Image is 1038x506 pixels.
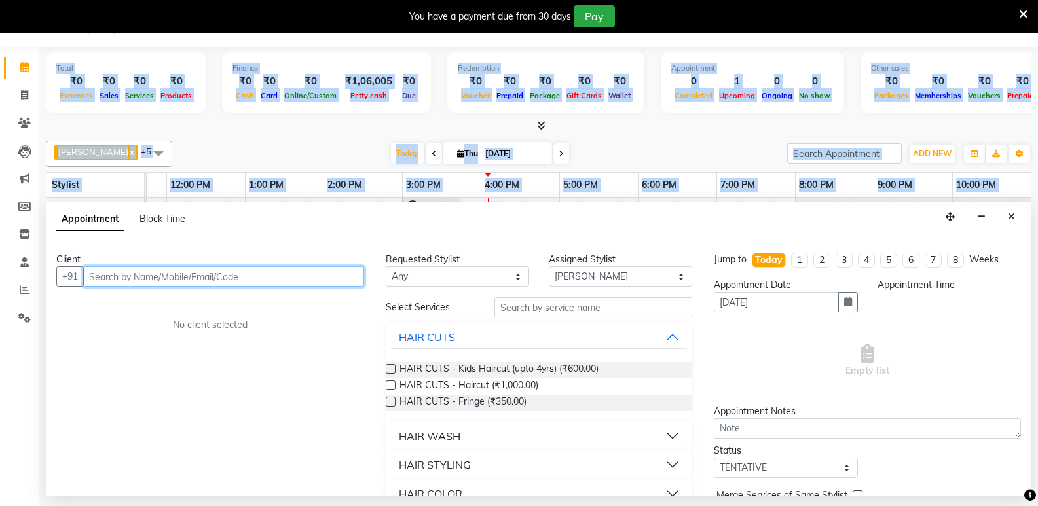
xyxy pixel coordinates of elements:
[391,453,688,477] button: HAIR STYLING
[376,300,485,314] div: Select Services
[56,253,364,266] div: Client
[157,91,195,100] span: Products
[574,5,615,27] button: Pay
[947,253,964,268] li: 8
[246,175,287,194] a: 1:00 PM
[965,91,1004,100] span: Vouchers
[391,482,688,505] button: HAIR COLOR
[399,395,527,411] span: HAIR CUTS - Fringe (₹350.00)
[716,488,847,505] span: Merge Services of Same Stylist
[88,318,333,332] div: No client selected
[549,253,692,266] div: Assigned Stylist
[122,91,157,100] span: Services
[563,91,605,100] span: Gift Cards
[755,253,783,267] div: Today
[791,253,808,268] li: 1
[716,91,758,100] span: Upcoming
[796,74,834,89] div: 0
[347,91,390,100] span: Petty cash
[787,143,902,164] input: Search Appointment
[399,457,471,473] div: HAIR STYLING
[639,175,680,194] a: 6:00 PM
[969,253,999,266] div: Weeks
[58,147,128,157] span: [PERSON_NAME]
[836,253,853,268] li: 3
[912,91,965,100] span: Memberships
[714,278,857,292] div: Appointment Date
[232,91,257,100] span: Cash
[965,74,1004,89] div: ₹0
[83,266,364,287] input: Search by Name/Mobile/Email/Code
[399,362,599,378] span: HAIR CUTS - Kids Haircut (upto 4yrs) (₹600.00)
[1002,207,1021,227] button: Close
[493,74,527,89] div: ₹0
[758,74,796,89] div: 0
[671,74,716,89] div: 0
[796,175,837,194] a: 8:00 PM
[758,91,796,100] span: Ongoing
[122,74,157,89] div: ₹0
[96,91,122,100] span: Sales
[858,253,875,268] li: 4
[494,297,692,317] input: Search by service name
[813,253,830,268] li: 2
[714,292,838,312] input: yyyy-mm-dd
[56,74,96,89] div: ₹0
[871,74,912,89] div: ₹0
[493,91,527,100] span: Prepaid
[527,74,563,89] div: ₹0
[458,74,493,89] div: ₹0
[714,405,1021,418] div: Appointment Notes
[716,74,758,89] div: 1
[671,91,716,100] span: Completed
[257,91,281,100] span: Card
[714,253,747,266] div: Jump to
[912,74,965,89] div: ₹0
[56,208,124,231] span: Appointment
[527,91,563,100] span: Package
[458,63,634,74] div: Redemption
[56,266,84,287] button: +91
[232,74,257,89] div: ₹0
[324,175,365,194] a: 2:00 PM
[409,10,571,24] div: You have a payment due from 30 days
[913,149,952,158] span: ADD NEW
[52,179,79,190] span: Stylist
[878,278,1021,292] div: Appointment Time
[403,200,459,227] div: Shalibadra, TK01, 03:00 PM-03:45 PM, HAIR CUTS - Haircut
[391,143,424,164] span: Today
[481,175,523,194] a: 4:00 PM
[560,175,601,194] a: 5:00 PM
[399,91,419,100] span: Due
[167,175,213,194] a: 12:00 PM
[910,145,955,163] button: ADD NEW
[128,147,134,157] a: x
[141,146,161,156] span: +5
[481,144,547,164] input: 2025-09-04
[880,253,897,268] li: 5
[399,486,462,501] div: HAIR COLOR
[871,91,912,100] span: Packages
[605,74,634,89] div: ₹0
[281,74,340,89] div: ₹0
[56,63,195,74] div: Total
[139,213,185,225] span: Block Time
[399,378,538,395] span: HAIR CUTS - Haircut (₹1,000.00)
[232,63,420,74] div: Finance
[403,175,444,194] a: 3:00 PM
[671,63,834,74] div: Appointment
[340,74,398,89] div: ₹1,06,005
[391,325,688,349] button: HAIR CUTS
[925,253,942,268] li: 7
[563,74,605,89] div: ₹0
[96,74,122,89] div: ₹0
[845,344,889,378] span: Empty list
[902,253,919,268] li: 6
[157,74,195,89] div: ₹0
[605,91,634,100] span: Wallet
[386,253,529,266] div: Requested Stylist
[874,175,916,194] a: 9:00 PM
[714,444,857,458] div: Status
[717,175,758,194] a: 7:00 PM
[391,424,688,448] button: HAIR WASH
